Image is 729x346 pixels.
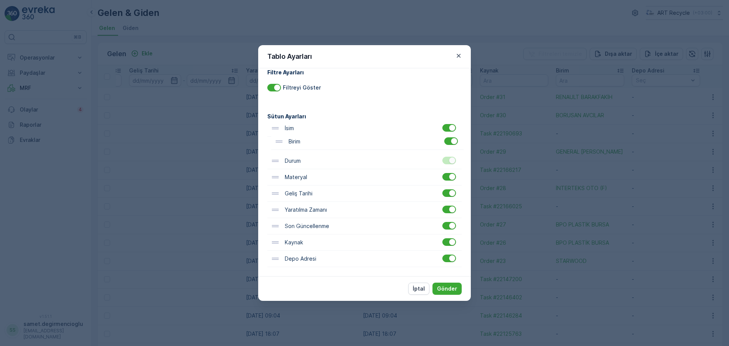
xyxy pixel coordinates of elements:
button: Gönder [432,283,462,295]
p: Tablo Ayarları [267,51,312,62]
p: Filtreyi Göster [283,84,321,91]
p: Gönder [437,285,457,293]
button: İptal [408,283,429,295]
p: İptal [413,285,425,293]
h4: Filtre Ayarları [267,68,462,76]
h4: Sütun Ayarları [267,112,462,120]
